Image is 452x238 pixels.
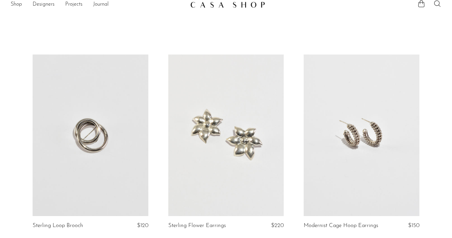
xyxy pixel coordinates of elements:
span: $120 [137,223,148,228]
a: Designers [33,0,55,9]
span: $220 [271,223,284,228]
span: $150 [408,223,419,228]
a: Journal [93,0,109,9]
a: Modernist Cage Hoop Earrings [304,223,378,229]
a: Projects [65,0,82,9]
a: Sterling Loop Brooch [33,223,83,229]
a: Shop [11,0,22,9]
a: Sterling Flower Earrings [168,223,226,229]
